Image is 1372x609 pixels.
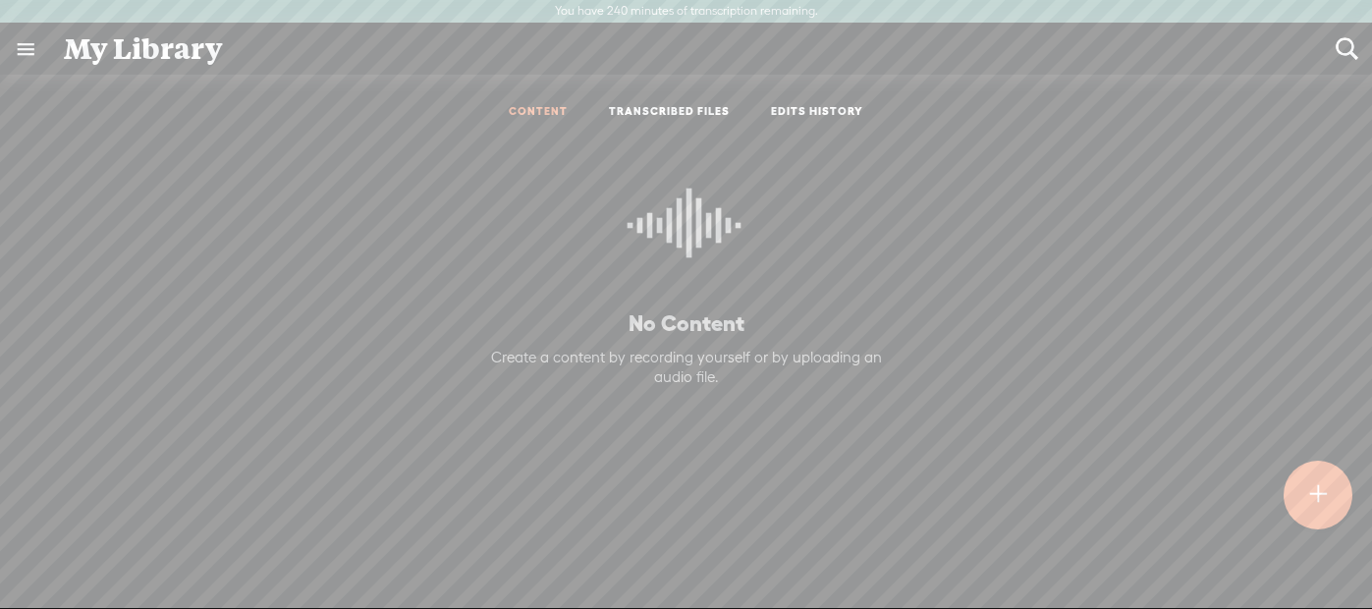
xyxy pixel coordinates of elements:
[509,104,568,121] a: CONTENT
[771,104,863,121] a: EDITS HISTORY
[462,309,911,338] p: No Content
[471,348,902,386] div: Create a content by recording yourself or by uploading an audio file.
[609,104,730,121] a: TRANSCRIBED FILES
[555,4,818,20] label: You have 240 minutes of transcription remaining.
[50,24,1322,75] div: My Library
